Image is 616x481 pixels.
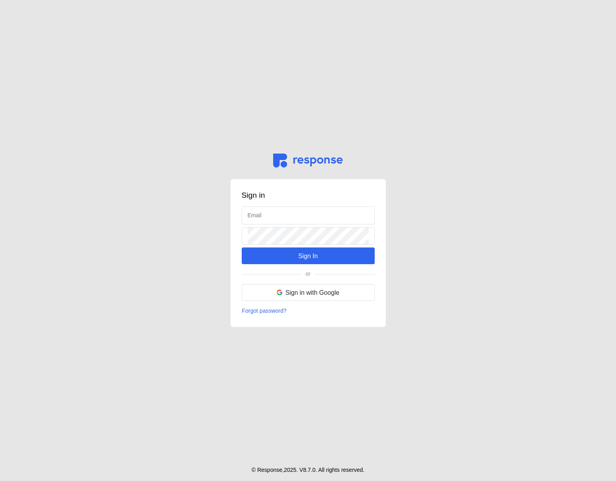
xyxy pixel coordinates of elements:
p: or [305,270,310,278]
p: © Response, 2025 . V 8.7.0 . All rights reserved. [252,466,365,475]
p: Sign In [298,251,318,261]
button: Forgot password? [242,306,287,316]
h3: Sign in [242,190,375,201]
img: svg%3e [273,154,343,167]
button: Sign In [242,247,375,264]
input: Email [248,207,369,224]
img: svg%3e [277,290,282,295]
button: Sign in with Google [242,284,375,301]
p: Sign in with Google [286,288,340,298]
p: Forgot password? [242,307,287,315]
